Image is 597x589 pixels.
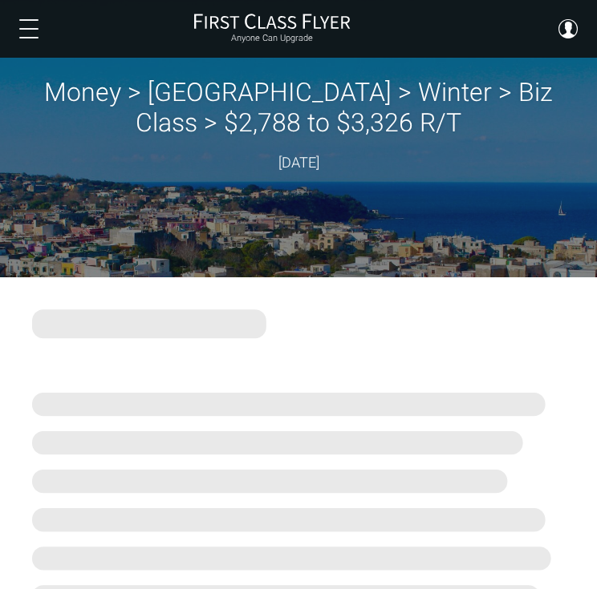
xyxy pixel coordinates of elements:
a: First Class FlyerAnyone Can Upgrade [193,13,351,45]
time: [DATE] [278,154,319,171]
small: Anyone Can Upgrade [193,33,351,44]
img: First Class Flyer [193,13,351,30]
h2: Money > [GEOGRAPHIC_DATA] > Winter > Biz Class > $2,788 to $3,326 R/T [12,77,585,139]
